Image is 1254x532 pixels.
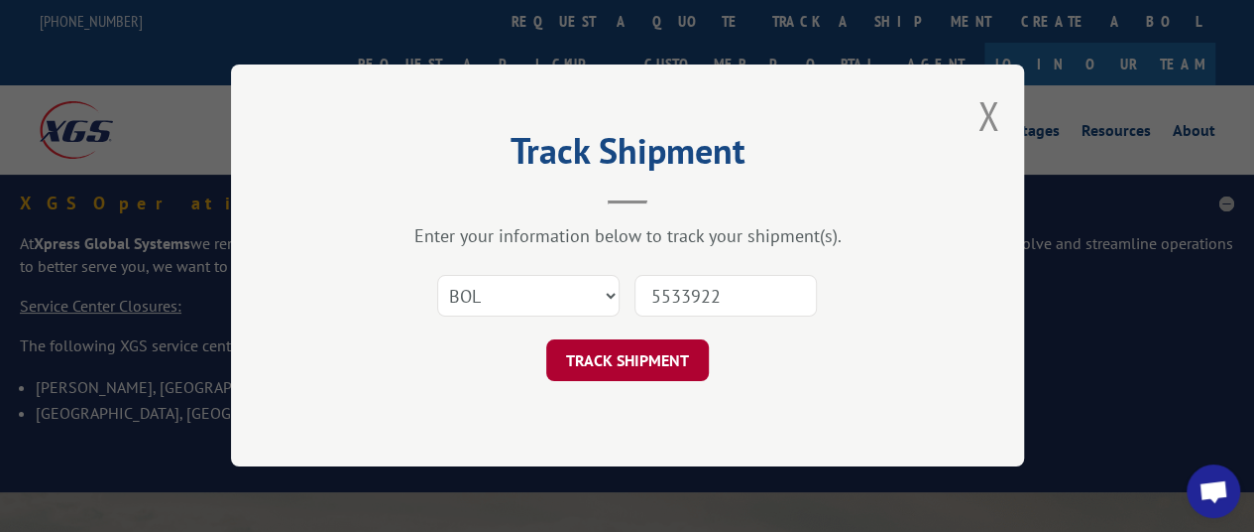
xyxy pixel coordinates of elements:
a: Open chat [1187,465,1240,518]
input: Number(s) [634,276,817,318]
div: Enter your information below to track your shipment(s). [330,225,925,248]
button: TRACK SHIPMENT [546,340,709,382]
button: Close modal [977,89,999,142]
h2: Track Shipment [330,137,925,175]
